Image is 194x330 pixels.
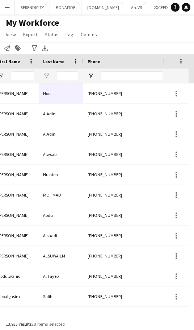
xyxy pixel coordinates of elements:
div: [PHONE_NUMBER] [83,286,176,306]
div: ALSUWAILM [39,246,83,266]
button: Open Filter Menu [43,73,50,79]
input: Phone Filter Input [101,71,172,80]
a: Tag [63,30,76,39]
div: Hussien [39,165,83,185]
div: [PHONE_NUMBER] [83,144,176,164]
span: 28 items selected [31,321,65,327]
div: Salih [39,286,83,306]
div: [PHONE_NUMBER] [83,124,176,144]
app-action-btn: Notify workforce [3,44,12,53]
div: [PHONE_NUMBER] [83,307,176,327]
div: Abdu [39,205,83,225]
span: View [6,31,16,38]
div: Smood [39,307,83,327]
span: Export [23,31,37,38]
div: [PHONE_NUMBER] [83,83,176,103]
span: Tag [66,31,73,38]
div: [PHONE_NUMBER] [83,185,176,205]
a: Status [42,30,62,39]
button: Open Filter Menu [88,73,94,79]
span: Comms [81,31,97,38]
div: [PHONE_NUMBER] [83,246,176,266]
button: 2XCEED [148,0,174,15]
div: MOHMAD [39,185,83,205]
div: Alsaadi [39,226,83,246]
a: Comms [78,30,100,39]
span: Phone [88,59,100,64]
div: Alwsabi [39,144,83,164]
button: SERENDIPITY [15,0,50,15]
a: View [3,30,19,39]
span: My Workforce [6,17,59,28]
span: Last Name [43,59,64,64]
a: Export [20,30,40,39]
div: AlAdini [39,124,83,144]
div: [PHONE_NUMBER] [83,226,176,246]
input: First Name Filter Input [11,71,34,80]
div: Noor [39,83,83,103]
div: [PHONE_NUMBER] [83,165,176,185]
app-action-btn: Advanced filters [30,44,39,53]
div: [PHONE_NUMBER] [83,104,176,124]
div: AlAdini [39,104,83,124]
div: Al Tayeb [39,266,83,286]
div: [PHONE_NUMBER] [83,266,176,286]
span: Status [45,31,59,38]
button: BONAFIDE [50,0,81,15]
app-action-btn: Add to tag [13,44,22,53]
button: AruVR [125,0,148,15]
app-action-btn: Export XLSX [41,44,49,53]
div: [PHONE_NUMBER] [83,205,176,225]
button: [DOMAIN_NAME] [81,0,125,15]
input: Last Name Filter Input [56,71,79,80]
